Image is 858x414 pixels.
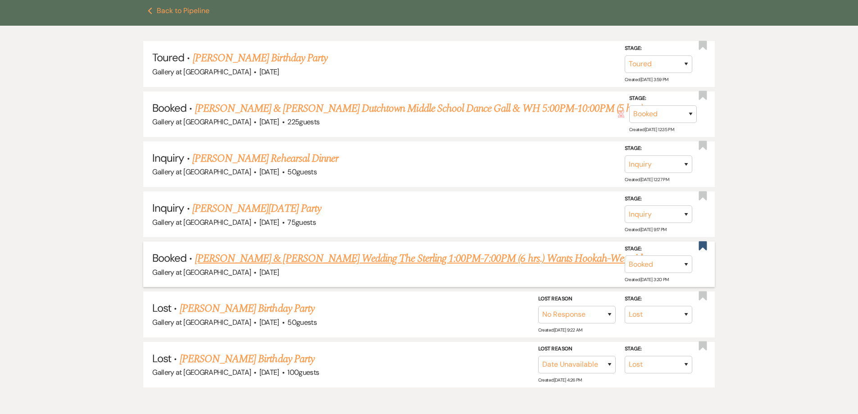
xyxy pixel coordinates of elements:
label: Lost Reason [538,294,616,304]
span: Created: [DATE] 4:26 PM [538,377,582,383]
span: Gallery at [GEOGRAPHIC_DATA] [152,368,251,377]
label: Lost Reason [538,344,616,354]
span: Booked [152,251,186,265]
span: Created: [DATE] 9:22 AM [538,327,582,333]
span: Created: [DATE] 9:17 PM [625,227,667,232]
a: [PERSON_NAME] Birthday Party [180,300,314,317]
label: Stage: [625,294,692,304]
span: [DATE] [259,167,279,177]
span: Created: [DATE] 3:59 PM [625,77,668,82]
span: [DATE] [259,368,279,377]
span: Created: [DATE] 12:35 PM [629,127,674,132]
span: [DATE] [259,268,279,277]
span: Gallery at [GEOGRAPHIC_DATA] [152,117,251,127]
label: Stage: [629,94,697,104]
label: Stage: [625,44,692,54]
span: 225 guests [287,117,319,127]
span: [DATE] [259,218,279,227]
span: Inquiry [152,151,184,165]
span: 50 guests [287,167,317,177]
span: 50 guests [287,318,317,327]
span: Gallery at [GEOGRAPHIC_DATA] [152,268,251,277]
span: Gallery at [GEOGRAPHIC_DATA] [152,67,251,77]
label: Stage: [625,144,692,154]
label: Stage: [625,244,692,254]
span: 75 guests [287,218,316,227]
span: Lost [152,301,171,315]
span: Created: [DATE] 12:27 PM [625,177,669,182]
span: Toured [152,50,184,64]
a: [PERSON_NAME] Birthday Party [193,50,327,66]
span: 100 guests [287,368,319,377]
label: Stage: [625,194,692,204]
span: Gallery at [GEOGRAPHIC_DATA] [152,218,251,227]
span: [DATE] [259,67,279,77]
a: [PERSON_NAME][DATE] Party [192,200,321,217]
label: Stage: [625,344,692,354]
a: [PERSON_NAME] & [PERSON_NAME] Dutchtown Middle School Dance Gall & WH 5:00PM-10:00PM (5 hrs.) [195,100,643,117]
button: Back to Pipeline [148,7,209,14]
span: Gallery at [GEOGRAPHIC_DATA] [152,318,251,327]
span: Booked [152,101,186,115]
span: Gallery at [GEOGRAPHIC_DATA] [152,167,251,177]
span: [DATE] [259,117,279,127]
a: [PERSON_NAME] Birthday Party [180,351,314,367]
a: [PERSON_NAME] Rehearsal Dinner [192,150,338,167]
span: [DATE] [259,318,279,327]
a: [PERSON_NAME] & [PERSON_NAME] Wedding The Sterling 1:00PM-7:00PM (6 hrs.) Wants Hookah-We said no [195,250,654,267]
span: Created: [DATE] 3:20 PM [625,277,669,282]
span: Inquiry [152,201,184,215]
span: Lost [152,351,171,365]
